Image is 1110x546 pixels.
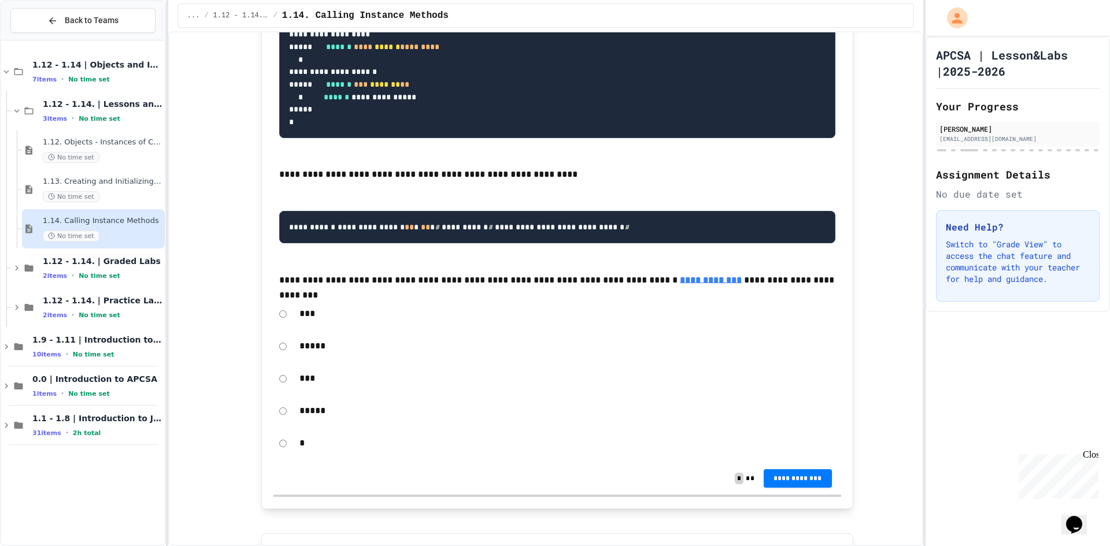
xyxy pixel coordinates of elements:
[43,256,162,266] span: 1.12 - 1.14. | Graded Labs
[32,335,162,345] span: 1.9 - 1.11 | Introduction to Methods
[282,9,449,23] span: 1.14. Calling Instance Methods
[43,311,67,319] span: 2 items
[936,47,1100,79] h1: APCSA | Lesson&Labs |2025-2026
[32,413,162,424] span: 1.1 - 1.8 | Introduction to Java
[43,191,99,202] span: No time set
[936,166,1100,183] h2: Assignment Details
[936,98,1100,114] h2: Your Progress
[68,390,110,398] span: No time set
[32,390,57,398] span: 1 items
[1061,500,1098,534] iframe: chat widget
[32,429,61,437] span: 31 items
[66,350,68,359] span: •
[946,239,1090,285] p: Switch to "Grade View" to access the chat feature and communicate with your teacher for help and ...
[72,271,74,280] span: •
[73,351,114,358] span: No time set
[43,272,67,280] span: 2 items
[43,152,99,163] span: No time set
[273,11,277,20] span: /
[72,114,74,123] span: •
[43,216,162,226] span: 1.14. Calling Instance Methods
[936,187,1100,201] div: No due date set
[939,124,1096,134] div: [PERSON_NAME]
[72,310,74,320] span: •
[79,311,120,319] span: No time set
[68,76,110,83] span: No time set
[935,5,971,31] div: My Account
[43,231,99,242] span: No time set
[43,295,162,306] span: 1.12 - 1.14. | Practice Labs
[204,11,208,20] span: /
[79,272,120,280] span: No time set
[65,14,119,27] span: Back to Teams
[43,99,162,109] span: 1.12 - 1.14. | Lessons and Notes
[5,5,80,73] div: Chat with us now!Close
[73,429,101,437] span: 2h total
[32,351,61,358] span: 10 items
[187,11,200,20] span: ...
[32,76,57,83] span: 7 items
[66,428,68,437] span: •
[61,389,64,398] span: •
[61,75,64,84] span: •
[213,11,269,20] span: 1.12 - 1.14. | Lessons and Notes
[32,374,162,384] span: 0.0 | Introduction to APCSA
[1014,450,1098,499] iframe: chat widget
[10,8,156,33] button: Back to Teams
[939,135,1096,143] div: [EMAIL_ADDRESS][DOMAIN_NAME]
[43,138,162,147] span: 1.12. Objects - Instances of Classes
[43,177,162,187] span: 1.13. Creating and Initializing Objects: Constructors
[43,115,67,122] span: 3 items
[79,115,120,122] span: No time set
[32,60,162,70] span: 1.12 - 1.14 | Objects and Instances of Classes
[946,220,1090,234] h3: Need Help?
